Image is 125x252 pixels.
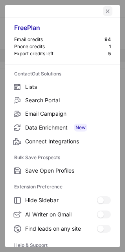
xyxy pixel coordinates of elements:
[5,164,120,177] label: Save Open Profiles
[25,225,97,232] span: Find leads on any site
[5,207,120,222] label: AI Writer on Gmail
[14,181,111,193] label: Extension Preference
[108,51,111,57] div: 5
[14,68,111,80] label: ContactOut Solutions
[5,107,120,120] label: Email Campaign
[25,110,111,117] span: Email Campaign
[103,6,112,16] button: left-button
[14,151,111,164] label: Bulk Save Prospects
[14,24,111,36] div: Free Plan
[5,135,120,148] label: Connect Integrations
[25,97,111,104] span: Search Portal
[5,222,120,236] label: Find leads on any site
[14,239,111,252] label: Help & Support
[14,51,108,57] div: Export credits left
[25,211,97,218] span: AI Writer on Gmail
[5,94,120,107] label: Search Portal
[5,120,120,135] label: Data Enrichment New
[25,197,97,204] span: Hide Sidebar
[25,138,111,145] span: Connect Integrations
[25,124,111,132] span: Data Enrichment
[5,193,120,207] label: Hide Sidebar
[14,36,105,43] div: Email credits
[105,36,111,43] div: 94
[14,43,109,50] div: Phone credits
[25,167,111,174] span: Save Open Profiles
[109,43,111,50] div: 1
[13,7,20,15] button: right-button
[74,124,87,132] span: New
[5,80,120,94] label: Lists
[25,83,111,90] span: Lists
